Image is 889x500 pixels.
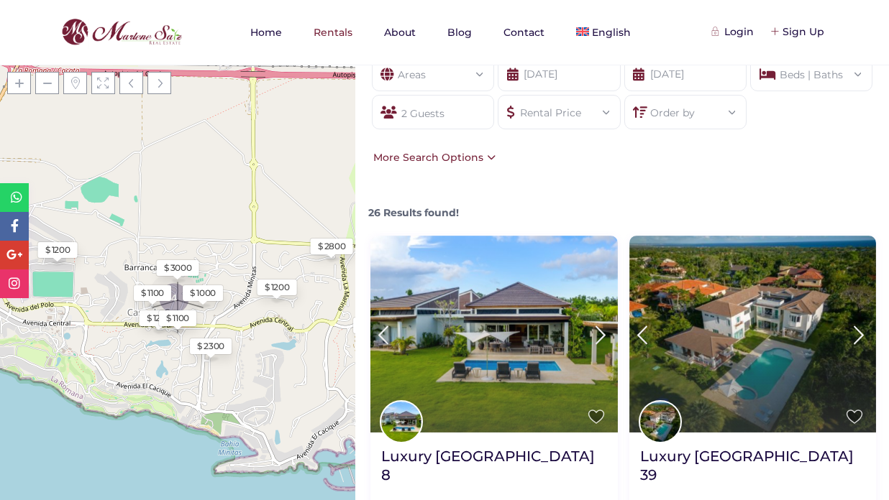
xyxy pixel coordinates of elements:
[265,281,290,294] div: $ 1200
[372,95,494,129] div: 2 Guests
[762,57,861,83] div: Beds | Baths
[190,287,216,300] div: $ 1000
[141,287,164,300] div: $ 1100
[148,271,200,325] div: 4
[383,57,483,83] div: Areas
[370,236,617,432] img: Luxury Villa Cañas 8
[592,26,631,39] span: English
[640,447,865,484] h2: Luxury [GEOGRAPHIC_DATA] 39
[498,57,620,91] input: Check-In
[197,340,224,353] div: $ 2300
[370,149,496,165] div: More Search Options
[45,244,70,256] div: $ 1200
[381,447,606,484] h2: Luxury [GEOGRAPHIC_DATA] 8
[714,24,754,40] div: Login
[318,240,346,253] div: $ 2800
[640,447,865,495] a: Luxury [GEOGRAPHIC_DATA] 39
[365,194,882,221] div: 26 Results found!
[164,261,192,274] div: $ 3000
[70,152,286,227] div: Loading Maps
[381,447,606,495] a: Luxury [GEOGRAPHIC_DATA] 8
[624,57,747,91] input: Check-Out
[509,96,608,121] div: Rental Price
[58,15,186,50] img: logo
[772,24,824,40] div: Sign Up
[166,312,189,325] div: $ 1100
[629,236,876,432] img: Luxury Villa Barranca 39
[636,96,735,121] div: Order by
